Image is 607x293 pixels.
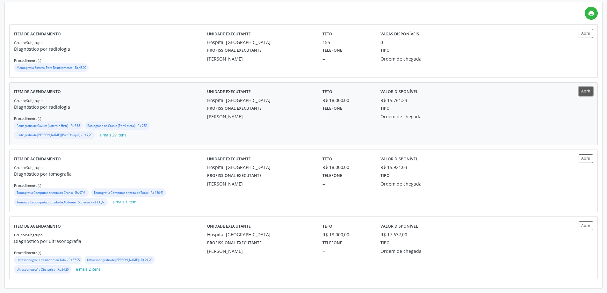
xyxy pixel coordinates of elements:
div: Hospital [GEOGRAPHIC_DATA] [207,231,314,238]
small: Radiografia de Cavum (Lateral + Hirtz) - R$ 6,88 [17,124,80,128]
button: Abrir [579,29,593,38]
p: Diagnóstico por tomografia [14,171,207,177]
div: Ordem de chegada [380,55,458,62]
button: e mais 2 itens [73,265,103,274]
div: [PERSON_NAME] [207,180,314,187]
label: Item de agendamento [14,221,61,231]
label: Tipo [380,238,390,248]
small: Procedimento(s) [14,58,41,63]
small: Procedimento(s) [14,116,41,121]
div: 0 [380,39,383,46]
button: e mais 29 itens [97,131,129,139]
small: Grupo/Subgrupo [14,232,43,237]
label: Profissional executante [207,46,262,55]
button: e mais 1 item [110,198,139,207]
label: Valor disponível [380,221,418,231]
label: Unidade executante [207,87,251,97]
label: Item de agendamento [14,29,61,39]
div: R$ 17.637,00 [380,231,407,238]
small: Grupo/Subgrupo [14,40,43,45]
small: Procedimento(s) [14,183,41,188]
small: Tomografia Computadorizada do Cranio - R$ 97,44 [17,191,86,195]
small: Procedimento(s) [14,250,41,255]
div: Hospital [GEOGRAPHIC_DATA] [207,39,314,46]
div: -- [322,180,371,187]
p: Diagnóstico por radiologia [14,46,207,52]
small: Grupo/Subgrupo [14,98,43,103]
label: Profissional executante [207,171,262,180]
label: Telefone [322,104,342,114]
button: Abrir [579,154,593,163]
label: Teto [322,221,332,231]
label: Profissional executante [207,104,262,114]
label: Valor disponível [380,87,418,97]
small: Ultrassonografia Obstetrica - R$ 24,20 [17,267,69,272]
label: Item de agendamento [14,154,61,164]
label: Telefone [322,46,342,55]
div: Hospital [GEOGRAPHIC_DATA] [207,164,314,171]
label: Telefone [322,171,342,180]
label: Profissional executante [207,238,262,248]
label: Telefone [322,238,342,248]
a: print [585,7,598,20]
div: 155 [322,39,371,46]
div: [PERSON_NAME] [207,113,314,120]
button: Abrir [579,221,593,230]
button: Abrir [579,87,593,96]
label: Teto [322,154,332,164]
label: Vagas disponíveis [380,29,419,39]
div: R$ 18.000,00 [322,164,371,171]
div: Ordem de chegada [380,180,458,187]
small: Tomografia Computadorizada de Abdomen Superior - R$ 138,63 [17,200,105,204]
small: Ultrassonografia de Abdomen Total - R$ 37,95 [17,258,80,262]
small: Grupo/Subgrupo [14,165,43,170]
div: -- [322,113,371,120]
label: Unidade executante [207,29,251,39]
label: Item de agendamento [14,87,61,97]
label: Unidade executante [207,154,251,164]
small: Ultrassonografia de [PERSON_NAME] - R$ 24,20 [87,258,152,262]
small: Mamografia Bilateral Para Rastreamento - R$ 45,00 [17,66,86,70]
div: R$ 15.761,23 [380,97,407,104]
small: Tomografia Computadorizada de Torax - R$ 136,41 [94,191,163,195]
p: Diagnóstico por radiologia [14,104,207,110]
label: Valor disponível [380,154,418,164]
label: Tipo [380,171,390,180]
small: Radiografia de [PERSON_NAME] (Pa + Obliqua) - R$ 7,20 [17,133,92,137]
div: [PERSON_NAME] [207,248,314,254]
div: Hospital [GEOGRAPHIC_DATA] [207,97,314,104]
div: Ordem de chegada [380,248,458,254]
label: Teto [322,87,332,97]
label: Unidade executante [207,221,251,231]
div: [PERSON_NAME] [207,55,314,62]
div: -- [322,248,371,254]
div: -- [322,55,371,62]
small: Radiografia de Cranio (Pa + Lateral) - R$ 7,52 [87,124,147,128]
div: R$ 15.921,03 [380,164,407,171]
div: R$ 18.000,00 [322,97,371,104]
label: Tipo [380,46,390,55]
label: Teto [322,29,332,39]
i: print [588,10,595,17]
div: Ordem de chegada [380,113,458,120]
div: R$ 18.000,00 [322,231,371,238]
p: Diagnóstico por ultrasonografia [14,238,207,245]
label: Tipo [380,104,390,114]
